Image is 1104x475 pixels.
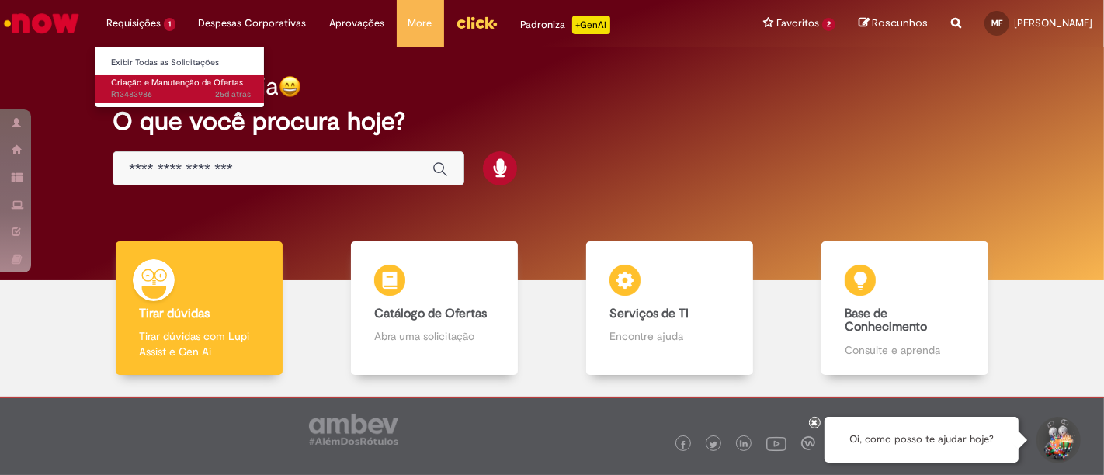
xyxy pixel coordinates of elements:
[991,18,1002,28] span: MF
[317,241,552,376] a: Catálogo de Ofertas Abra uma solicitação
[710,441,717,449] img: logo_footer_twitter.png
[95,75,266,103] a: Aberto R13483986 : Criação e Manutenção de Ofertas
[859,16,928,31] a: Rascunhos
[2,8,82,39] img: ServiceNow
[787,241,1022,376] a: Base de Conhecimento Consulte e aprenda
[309,414,398,445] img: logo_footer_ambev_rotulo_gray.png
[825,417,1019,463] div: Oi, como posso te ajudar hoje?
[374,328,494,344] p: Abra uma solicitação
[679,441,687,449] img: logo_footer_facebook.png
[408,16,432,31] span: More
[845,306,927,335] b: Base de Conhecimento
[572,16,610,34] p: +GenAi
[766,433,786,453] img: logo_footer_youtube.png
[374,306,487,321] b: Catálogo de Ofertas
[111,88,251,101] span: R13483986
[330,16,385,31] span: Aprovações
[740,440,748,449] img: logo_footer_linkedin.png
[456,11,498,34] img: click_logo_yellow_360x200.png
[845,342,964,358] p: Consulte e aprenda
[872,16,928,30] span: Rascunhos
[801,436,815,450] img: logo_footer_workplace.png
[113,108,991,135] h2: O que você procura hoje?
[552,241,787,376] a: Serviços de TI Encontre ajuda
[199,16,307,31] span: Despesas Corporativas
[521,16,610,34] div: Padroniza
[164,18,175,31] span: 1
[139,306,210,321] b: Tirar dúvidas
[111,77,243,88] span: Criação e Manutenção de Ofertas
[609,328,729,344] p: Encontre ajuda
[822,18,835,31] span: 2
[95,47,265,108] ul: Requisições
[1034,417,1081,463] button: Iniciar Conversa de Suporte
[215,88,251,100] span: 25d atrás
[139,328,259,359] p: Tirar dúvidas com Lupi Assist e Gen Ai
[215,88,251,100] time: 05/09/2025 10:20:26
[279,75,301,98] img: happy-face.png
[1014,16,1092,29] span: [PERSON_NAME]
[609,306,689,321] b: Serviços de TI
[776,16,819,31] span: Favoritos
[95,54,266,71] a: Exibir Todas as Solicitações
[106,16,161,31] span: Requisições
[82,241,317,376] a: Tirar dúvidas Tirar dúvidas com Lupi Assist e Gen Ai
